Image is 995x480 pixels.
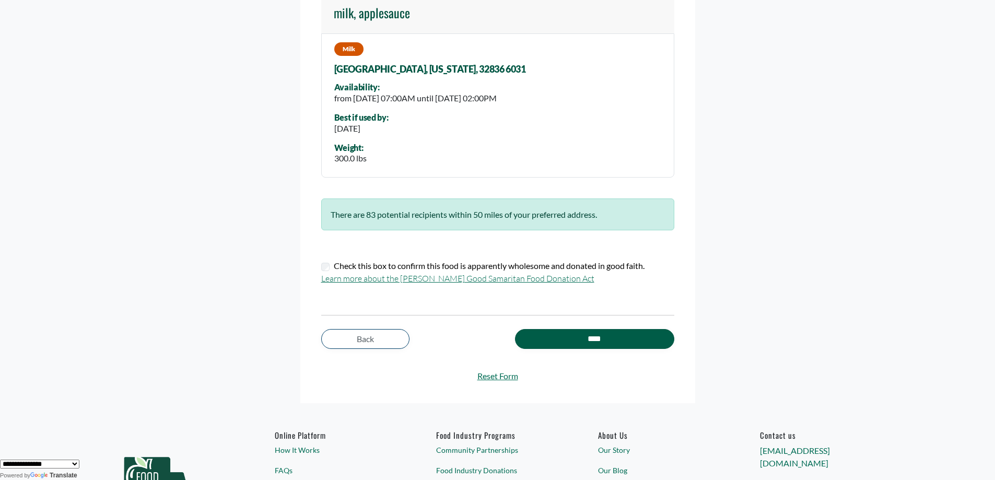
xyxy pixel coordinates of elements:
[321,273,594,284] a: Learn more about the [PERSON_NAME] Good Samaritan Food Donation Act
[334,143,367,153] div: Weight:
[760,446,830,468] a: [EMAIL_ADDRESS][DOMAIN_NAME]
[334,64,526,75] span: [GEOGRAPHIC_DATA], [US_STATE], 32836 6031
[334,83,497,92] div: Availability:
[598,444,720,455] a: Our Story
[275,444,397,455] a: How It Works
[334,42,364,56] span: Milk
[334,113,389,122] div: Best if used by:
[321,198,674,230] div: There are 83 potential recipients within 50 miles of your preferred address.
[30,472,50,479] img: Google Translate
[321,370,674,382] a: Reset Form
[436,444,558,455] a: Community Partnerships
[334,122,389,135] div: [DATE]
[760,430,882,440] h6: Contact us
[275,430,397,440] h6: Online Platform
[436,430,558,440] h6: Food Industry Programs
[321,329,409,349] a: Back
[334,92,497,104] div: from [DATE] 07:00AM until [DATE] 02:00PM
[334,152,367,165] div: 300.0 lbs
[30,472,77,479] a: Translate
[334,5,410,20] h4: milk, applesauce
[334,260,645,272] label: Check this box to confirm this food is apparently wholesome and donated in good faith.
[598,430,720,440] a: About Us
